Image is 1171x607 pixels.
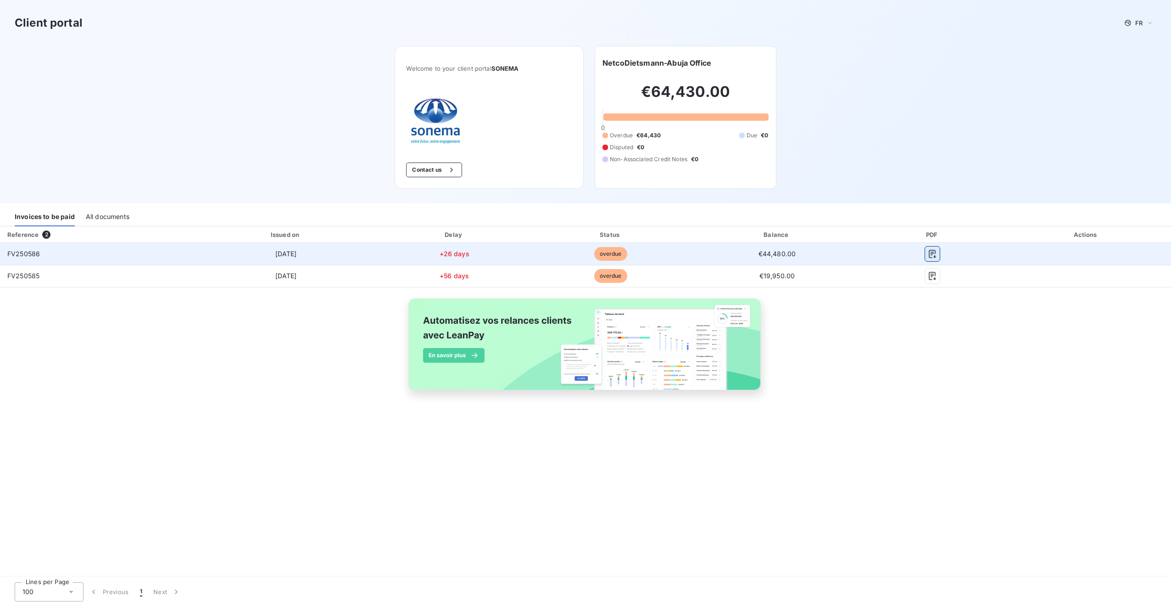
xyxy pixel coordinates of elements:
[1135,19,1143,27] span: FR
[406,65,572,72] span: Welcome to your client portal
[400,293,771,406] img: banner
[594,269,627,283] span: overdue
[275,272,297,280] span: [DATE]
[761,131,768,140] span: €0
[7,272,39,280] span: FV250585
[406,163,462,177] button: Contact us
[196,230,376,239] div: Issued on
[491,65,519,72] span: SONEMA
[275,250,297,258] span: [DATE]
[602,57,711,68] h6: NetcoDietsmann-Abuja Office
[747,131,757,140] span: Due
[379,230,529,239] div: Delay
[758,250,796,258] span: €44,480.00
[610,143,633,152] span: Disputed
[1003,230,1169,239] div: Actions
[440,272,469,280] span: +56 days
[610,131,633,140] span: Overdue
[610,155,687,163] span: Non-Associated Credit Notes
[602,83,769,110] h2: €64,430.00
[22,587,33,596] span: 100
[691,155,698,163] span: €0
[42,230,50,239] span: 2
[759,272,795,280] span: €19,950.00
[440,250,469,258] span: +26 days
[86,207,129,226] div: All documents
[636,131,661,140] span: €64,430
[84,582,134,601] button: Previous
[533,230,689,239] div: Status
[692,230,862,239] div: Balance
[134,582,148,601] button: 1
[406,94,465,148] img: Company logo
[7,231,39,238] div: Reference
[594,247,627,261] span: overdue
[15,15,83,31] h3: Client portal
[15,207,75,226] div: Invoices to be paid
[865,230,999,239] div: PDF
[601,124,605,131] span: 0
[148,582,186,601] button: Next
[637,143,644,152] span: €0
[140,587,142,596] span: 1
[7,250,40,258] span: FV250586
